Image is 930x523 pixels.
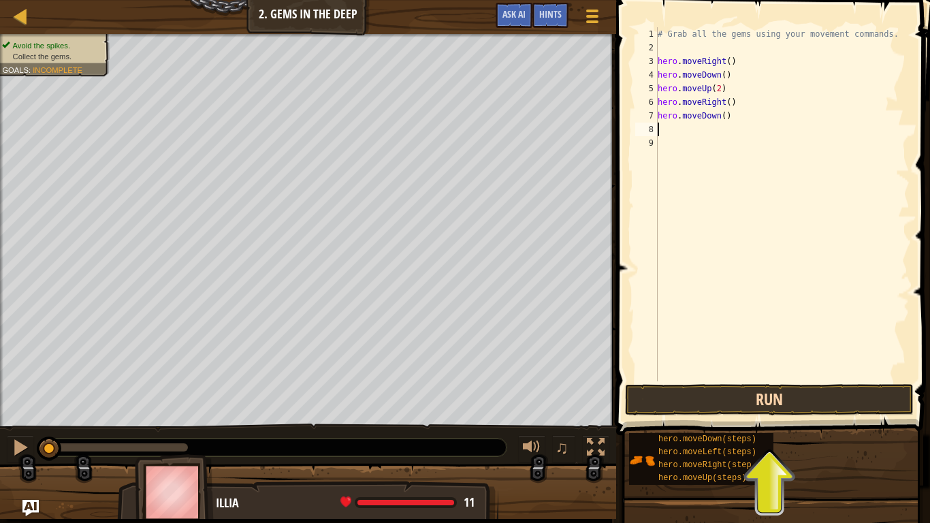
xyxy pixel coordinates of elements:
div: Illia [216,494,485,512]
div: 9 [635,136,658,150]
span: Avoid the spikes. [13,41,70,50]
div: health: 11 / 11 [340,496,475,509]
div: 1 [635,27,658,41]
button: Adjust volume [518,435,545,463]
span: : [29,65,33,74]
button: Ctrl + P: Pause [7,435,34,463]
span: Collect the gems. [13,52,72,61]
li: Collect the gems. [2,51,101,62]
span: Ask AI [502,7,526,20]
span: 11 [464,494,475,511]
button: Show game menu [575,3,609,35]
li: Avoid the spikes. [2,40,101,51]
div: 4 [635,68,658,82]
span: hero.moveUp(steps) [658,473,747,483]
span: Incomplete [33,65,82,74]
img: portrait.png [629,447,655,473]
div: 3 [635,54,658,68]
div: 7 [635,109,658,123]
div: 2 [635,41,658,54]
button: ♫ [552,435,575,463]
span: hero.moveRight(steps) [658,460,761,470]
button: Run [625,384,914,415]
span: Goals [2,65,29,74]
button: Ask AI [496,3,532,28]
button: Ask AI [22,500,39,516]
span: Hints [539,7,562,20]
div: 5 [635,82,658,95]
span: hero.moveLeft(steps) [658,447,756,457]
button: Toggle fullscreen [582,435,609,463]
div: 8 [635,123,658,136]
span: ♫ [555,437,568,458]
div: 6 [635,95,658,109]
span: hero.moveDown(steps) [658,434,756,444]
